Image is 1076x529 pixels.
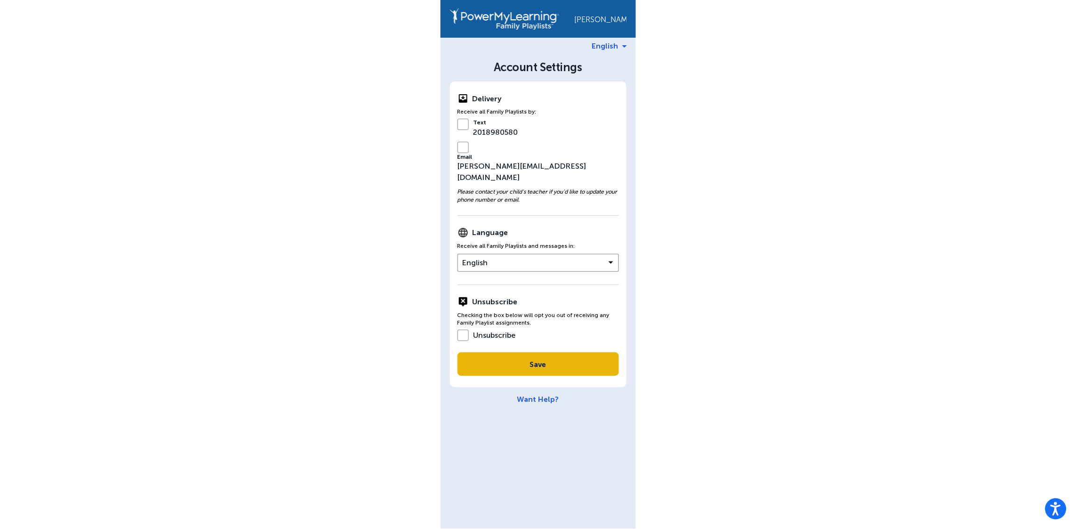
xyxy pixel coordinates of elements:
a: English [592,41,627,50]
div: Receive all Family Playlists by: [458,108,619,116]
button: English [458,254,619,272]
img: PowerMyLearning Connect [450,8,559,30]
div: Receive all Family Playlists and messages in: [458,242,619,250]
em: Please contact your child’s teacher if you’d like to update your phone number or email. [458,188,618,203]
div: Checking the box below will opt you out of receiving any Family Playlist assignments. [458,311,619,327]
small: Email [458,153,619,161]
button: Save [458,352,619,376]
span: English [592,41,618,50]
strong: Unsubscribe [473,297,518,306]
span: Save [530,360,546,369]
div: [PERSON_NAME][EMAIL_ADDRESS][DOMAIN_NAME] [458,153,619,184]
a: Want Help? [517,395,559,404]
strong: Language [473,228,508,237]
img: Unsubscribe [458,296,469,308]
img: Language [458,227,469,238]
div: 2018980580 [474,119,518,138]
img: Delivery [458,93,469,104]
span: English [462,254,489,272]
strong: Delivery [473,94,502,103]
div: Account Settings [441,60,636,74]
label: Unsubscribe [458,331,516,340]
small: Text [474,119,518,127]
div: [PERSON_NAME] [575,14,626,24]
